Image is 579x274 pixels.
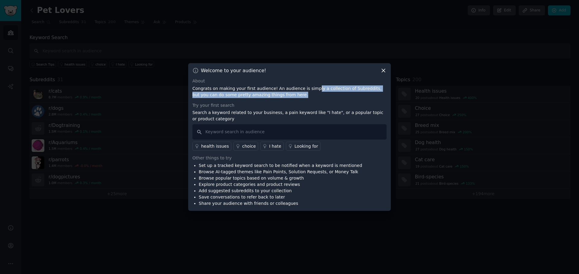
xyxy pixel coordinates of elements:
div: Looking for [295,143,318,149]
li: Save conversations to refer back to later [199,194,362,200]
li: Explore product categories and product reviews [199,181,362,188]
li: Share your audience with friends or colleagues [199,200,362,207]
h3: Welcome to your audience! [201,67,266,74]
div: Other things to try [192,155,387,161]
a: I hate [260,142,283,151]
div: About [192,78,387,84]
li: Add suggested subreddits to your collection [199,188,362,194]
a: health issues [192,142,231,151]
li: Browse popular topics based on volume & growth [199,175,362,181]
div: choice [242,143,256,149]
a: choice [233,142,258,151]
a: Looking for [286,142,321,151]
div: I hate [269,143,281,149]
div: Try your first search [192,102,387,109]
li: Browse AI-tagged themes like Pain Points, Solution Requests, or Money Talk [199,169,362,175]
p: Search a keyword related to your business, a pain keyword like "I hate", or a popular topic or pr... [192,109,387,122]
div: health issues [201,143,229,149]
li: Set up a tracked keyword search to be notified when a keyword is mentioned [199,162,362,169]
p: Congrats on making your first audience! An audience is simply a collection of Subreddits, but you... [192,85,387,98]
input: Keyword search in audience [192,124,387,140]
